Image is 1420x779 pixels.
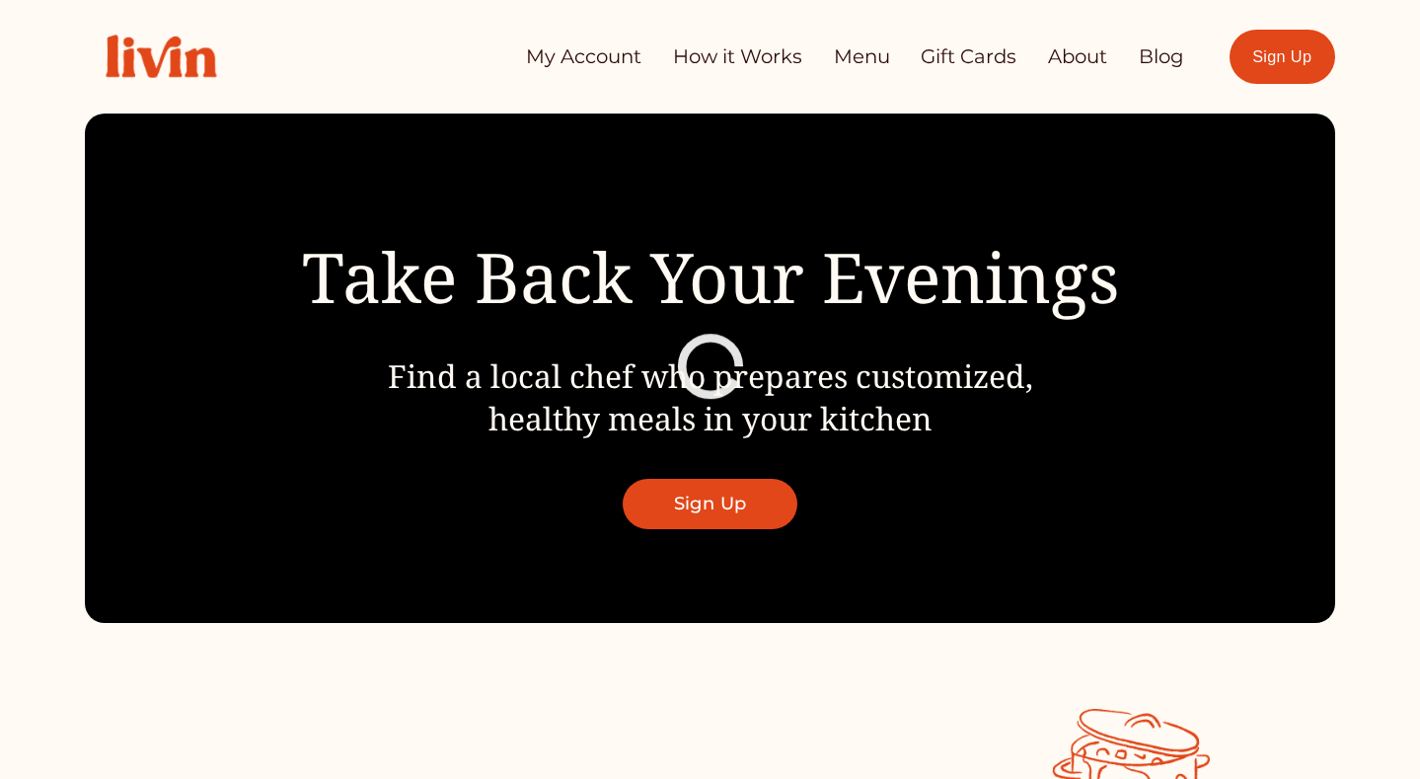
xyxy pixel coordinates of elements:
a: My Account [526,38,641,76]
a: Sign Up [1230,30,1335,84]
a: About [1048,38,1107,76]
a: How it Works [673,38,802,76]
a: Sign Up [623,479,797,529]
a: Blog [1139,38,1184,76]
a: Gift Cards [921,38,1016,76]
span: Find a local chef who prepares customized, healthy meals in your kitchen [388,354,1033,439]
a: Menu [834,38,890,76]
img: Livin [85,14,237,99]
span: Take Back Your Evenings [302,229,1119,323]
